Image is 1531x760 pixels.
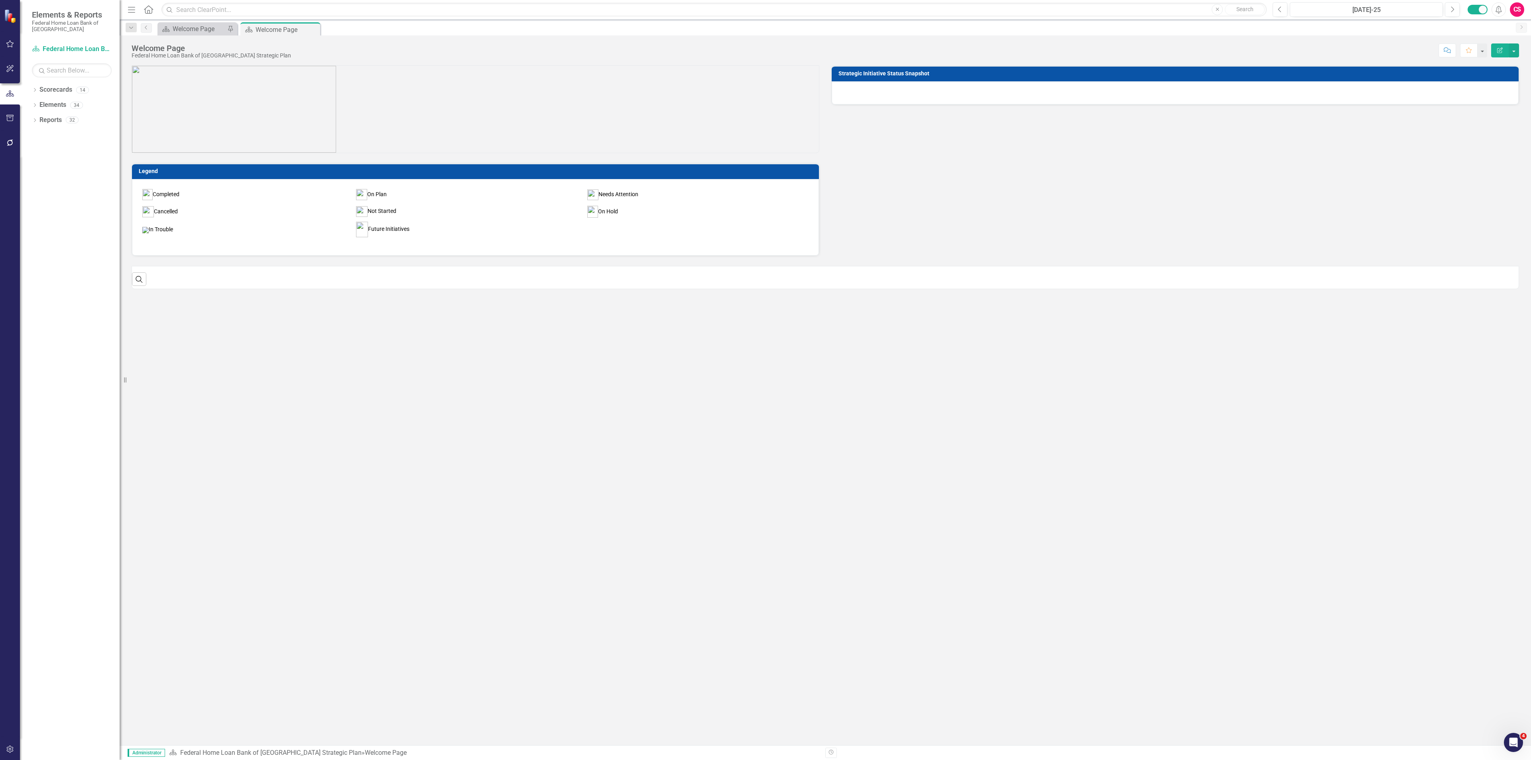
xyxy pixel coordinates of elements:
[354,185,585,204] td: On Plan
[139,168,815,174] h3: Legend
[256,25,318,35] div: Welcome Page
[66,117,79,124] div: 32
[1510,2,1524,17] button: CS
[32,45,112,54] a: Federal Home Loan Bank of [GEOGRAPHIC_DATA] Strategic Plan
[32,20,112,33] small: Federal Home Loan Bank of [GEOGRAPHIC_DATA]
[356,189,367,200] img: mceclip1%20v3.png
[1236,6,1254,12] span: Search
[142,227,149,233] img: mceclip0%20v7.png
[1225,4,1265,15] button: Search
[354,220,585,239] td: Future Initiatives
[354,204,585,220] td: Not Started
[4,9,18,23] img: ClearPoint Strategy
[587,206,598,218] img: mceclip5.png
[838,71,1515,77] h3: Strategic Initiative Status Snapshot
[140,204,354,220] td: Cancelled
[132,44,291,53] div: Welcome Page
[159,24,225,34] a: Welcome Page
[39,100,66,110] a: Elements
[39,85,72,95] a: Scorecards
[161,3,1267,17] input: Search ClearPoint...
[1504,733,1523,752] iframe: Intercom live chat
[1293,5,1440,15] div: [DATE]-25
[132,53,291,59] div: Federal Home Loan Bank of [GEOGRAPHIC_DATA] Strategic Plan
[356,206,368,217] img: mceclip4.png
[140,220,354,239] td: In Trouble
[32,10,112,20] span: Elements & Reports
[1290,2,1443,17] button: [DATE]-25
[140,185,354,204] td: Completed
[128,749,165,757] span: Administrator
[76,87,89,93] div: 14
[585,185,811,204] td: Needs Attention
[70,102,83,108] div: 34
[32,63,112,77] input: Search Below...
[173,24,225,34] div: Welcome Page
[180,749,362,756] a: Federal Home Loan Bank of [GEOGRAPHIC_DATA] Strategic Plan
[356,222,368,237] img: mceclip0%20v6.png
[142,206,154,217] img: mceclip3.png
[169,748,819,758] div: »
[587,189,598,200] img: mceclip2%20v3.png
[142,189,153,200] img: mceclip0%20v5.png
[1520,733,1527,739] span: 4
[39,116,62,125] a: Reports
[585,204,811,220] td: On Hold
[365,749,407,756] div: Welcome Page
